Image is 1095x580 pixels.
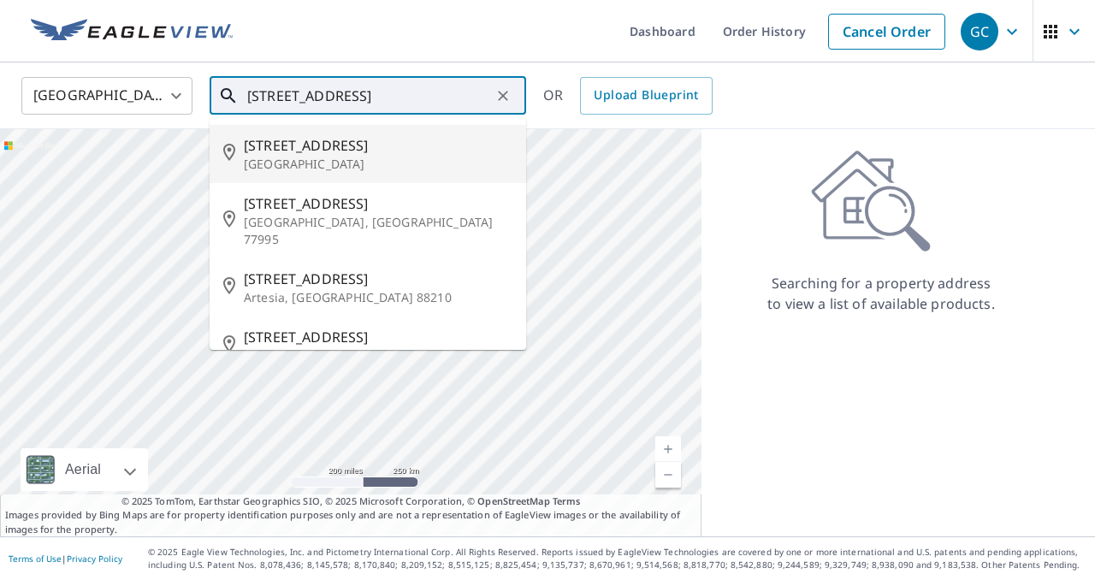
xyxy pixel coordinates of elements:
a: Privacy Policy [67,553,122,565]
div: Aerial [60,448,106,491]
p: [PERSON_NAME], KS 67855 [244,347,512,364]
a: Terms [553,494,581,507]
span: © 2025 TomTom, Earthstar Geographics SIO, © 2025 Microsoft Corporation, © [121,494,581,509]
div: OR [543,77,713,115]
p: Searching for a property address to view a list of available products. [766,273,996,314]
p: © 2025 Eagle View Technologies, Inc. and Pictometry International Corp. All Rights Reserved. Repo... [148,546,1086,571]
span: Upload Blueprint [594,85,698,106]
a: Cancel Order [828,14,945,50]
p: | [9,553,122,564]
a: Upload Blueprint [580,77,712,115]
div: Aerial [21,448,148,491]
a: Current Level 5, Zoom Out [655,462,681,488]
a: Current Level 5, Zoom In [655,436,681,462]
div: [GEOGRAPHIC_DATA] [21,72,192,120]
a: OpenStreetMap [477,494,549,507]
span: [STREET_ADDRESS] [244,193,512,214]
span: [STREET_ADDRESS] [244,135,512,156]
div: GC [961,13,998,50]
span: [STREET_ADDRESS] [244,327,512,347]
button: Clear [491,84,515,108]
input: Search by address or latitude-longitude [247,72,491,120]
p: [GEOGRAPHIC_DATA], [GEOGRAPHIC_DATA] 77995 [244,214,512,248]
span: [STREET_ADDRESS] [244,269,512,289]
img: EV Logo [31,19,233,44]
a: Terms of Use [9,553,62,565]
p: [GEOGRAPHIC_DATA] [244,156,512,173]
p: Artesia, [GEOGRAPHIC_DATA] 88210 [244,289,512,306]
